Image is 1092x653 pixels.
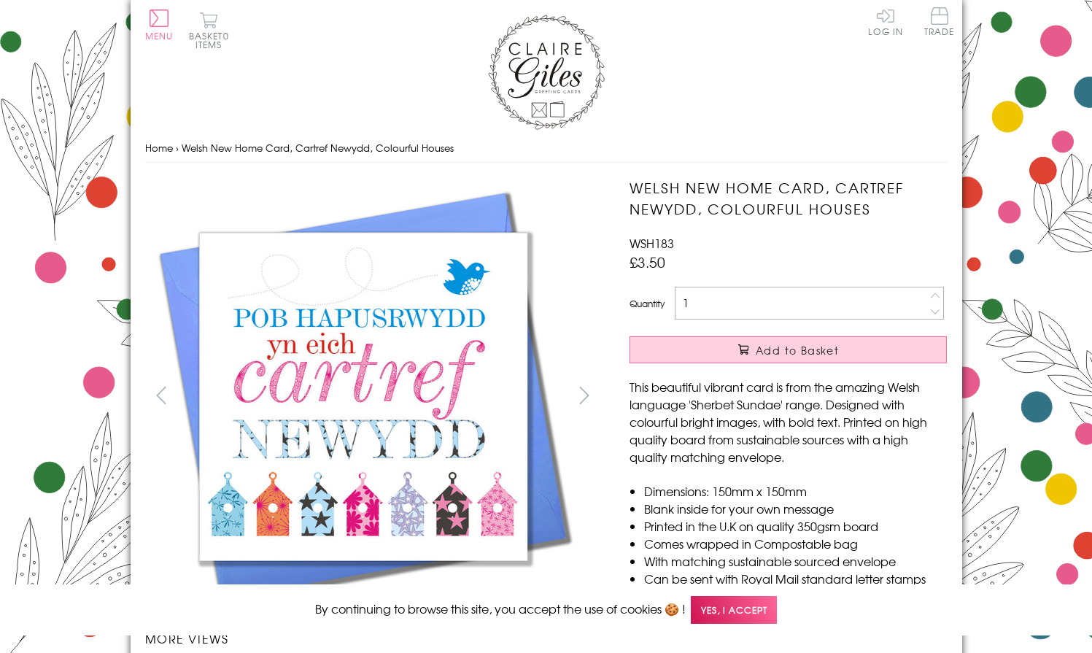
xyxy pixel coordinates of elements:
a: Home [145,141,173,155]
button: Menu [145,9,174,40]
li: Comes wrapped in Compostable bag [644,535,947,552]
p: This beautiful vibrant card is from the amazing Welsh language 'Sherbet Sundae' range. Designed w... [630,378,947,465]
button: next [568,379,600,411]
img: Claire Giles Greetings Cards [488,15,605,130]
li: Blank inside for your own message [644,500,947,517]
h3: More views [145,630,601,647]
span: › [176,141,179,155]
button: Basket0 items [189,12,229,49]
span: Yes, I accept [691,596,777,625]
li: Dimensions: 150mm x 150mm [644,482,947,500]
button: Add to Basket [630,336,947,363]
span: WSH183 [630,234,674,252]
label: Quantity [630,297,665,310]
span: 0 items [195,29,229,51]
button: prev [145,379,178,411]
span: Add to Basket [756,343,839,358]
span: Menu [145,29,174,42]
li: Can be sent with Royal Mail standard letter stamps [644,570,947,587]
a: Log In [868,7,903,36]
img: Welsh New Home Card, Cartref Newydd, Colourful Houses [145,177,583,615]
a: Trade [924,7,955,39]
nav: breadcrumbs [145,134,948,163]
span: £3.50 [630,252,665,272]
li: Printed in the U.K on quality 350gsm board [644,517,947,535]
h1: Welsh New Home Card, Cartref Newydd, Colourful Houses [630,177,947,220]
li: With matching sustainable sourced envelope [644,552,947,570]
span: Trade [924,7,955,36]
span: Welsh New Home Card, Cartref Newydd, Colourful Houses [182,141,454,155]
